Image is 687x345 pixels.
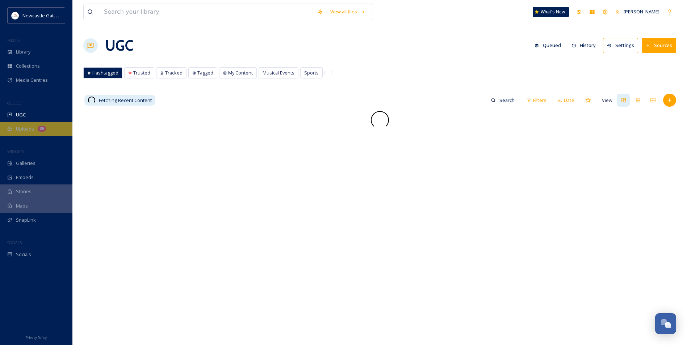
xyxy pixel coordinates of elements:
span: Trusted [133,69,150,76]
span: COLLECT [7,100,23,106]
span: MEDIA [7,37,20,43]
span: Fetching Recent Content [99,97,152,104]
img: DqD9wEUd_400x400.jpg [12,12,19,19]
a: Queued [531,38,568,52]
span: Hashtagged [92,69,118,76]
a: View all files [327,5,369,19]
span: WIDGETS [7,149,24,154]
button: Sources [642,38,676,53]
a: History [568,38,603,52]
span: Sports [304,69,319,76]
div: 86 [38,126,46,132]
span: Tracked [165,69,183,76]
button: Queued [531,38,565,52]
span: Uploads [16,125,34,132]
span: Library [16,48,30,55]
span: Galleries [16,160,35,167]
span: Musical Events [263,69,294,76]
span: Socials [16,251,31,258]
button: Settings [603,38,638,53]
span: UGC [16,111,26,118]
input: Search [496,93,519,107]
input: Search your library [100,4,314,20]
button: Open Chat [655,313,676,334]
span: Filters [533,97,546,104]
span: My Content [228,69,253,76]
span: Privacy Policy [26,335,47,340]
a: Privacy Policy [26,333,47,341]
span: Tagged [197,69,213,76]
a: What's New [533,7,569,17]
span: SOCIALS [7,240,22,245]
span: Newcastle Gateshead Initiative [22,12,89,19]
span: Date [564,97,574,104]
button: History [568,38,600,52]
span: Stories [16,188,32,195]
span: Maps [16,203,28,209]
a: [PERSON_NAME] [612,5,663,19]
span: Embeds [16,174,34,181]
span: Collections [16,63,40,69]
span: View: [602,97,613,104]
a: Settings [603,38,642,53]
a: UGC [105,35,133,56]
span: Media Centres [16,77,48,84]
span: [PERSON_NAME] [624,8,659,15]
span: SnapLink [16,217,36,223]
